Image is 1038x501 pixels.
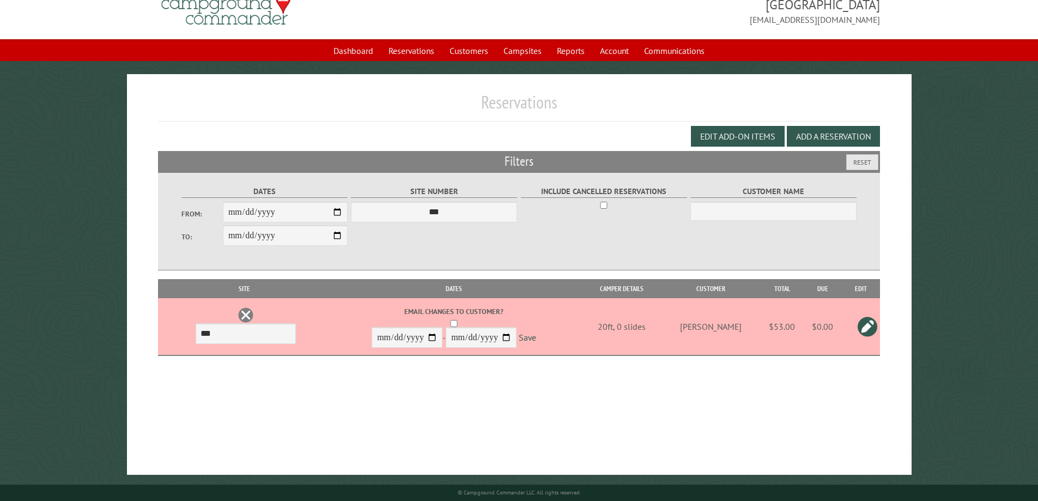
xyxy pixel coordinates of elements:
h2: Filters [158,151,881,172]
label: Email changes to customer? [327,306,581,317]
a: Save [519,333,536,343]
th: Site [163,279,326,298]
td: [PERSON_NAME] [661,298,760,355]
th: Customer [661,279,760,298]
td: $53.00 [760,298,804,355]
label: Dates [181,185,348,198]
label: Include Cancelled Reservations [521,185,687,198]
a: Dashboard [327,40,380,61]
td: $0.00 [804,298,841,355]
a: Customers [443,40,495,61]
a: Reservations [382,40,441,61]
a: Delete this reservation [238,307,254,323]
button: Add a Reservation [787,126,880,147]
th: Due [804,279,841,298]
td: 20ft, 0 slides [582,298,661,355]
label: To: [181,232,223,242]
div: - [327,306,581,351]
a: Communications [638,40,711,61]
button: Edit Add-on Items [691,126,785,147]
th: Camper Details [582,279,661,298]
label: Customer Name [690,185,857,198]
label: Site Number [351,185,517,198]
h1: Reservations [158,92,881,122]
label: From: [181,209,223,219]
th: Total [760,279,804,298]
th: Dates [326,279,582,298]
a: Reports [550,40,591,61]
button: Reset [846,154,878,170]
th: Edit [841,279,880,298]
a: Campsites [497,40,548,61]
small: © Campground Commander LLC. All rights reserved. [458,489,581,496]
a: Account [593,40,635,61]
